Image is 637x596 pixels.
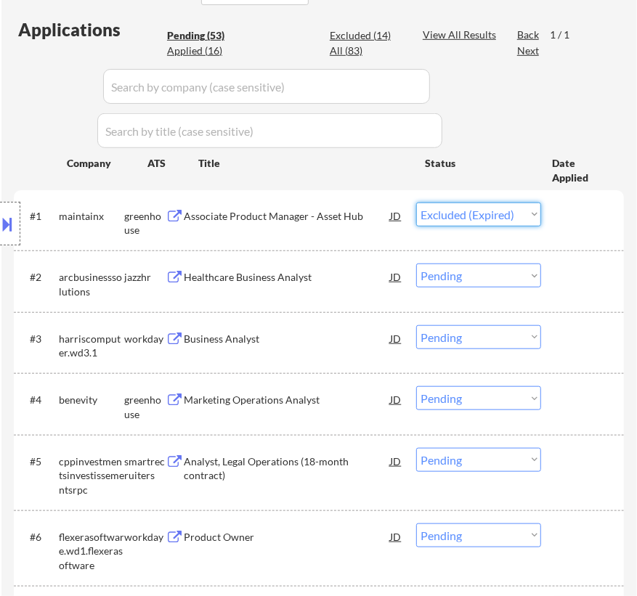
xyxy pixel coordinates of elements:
[389,386,402,412] div: JD
[30,454,47,469] div: #5
[423,28,500,42] div: View All Results
[184,209,390,224] div: Associate Product Manager - Asset Hub
[184,393,390,407] div: Marketing Operations Analyst
[30,393,47,407] div: #4
[389,523,402,550] div: JD
[18,21,162,38] div: Applications
[124,454,166,483] div: smartrecruiters
[184,530,390,544] div: Product Owner
[389,203,402,229] div: JD
[184,454,390,483] div: Analyst, Legal Operations (18-month contract)
[184,270,390,285] div: Healthcare Business Analyst
[59,454,124,497] div: cppinvestmentsinvestissementsrpc
[124,393,166,421] div: greenhouse
[330,28,402,43] div: Excluded (14)
[198,156,411,171] div: Title
[167,44,240,58] div: Applied (16)
[552,156,606,184] div: Date Applied
[30,530,47,544] div: #6
[550,28,583,42] div: 1 / 1
[425,150,531,176] div: Status
[184,332,390,346] div: Business Analyst
[103,69,430,104] input: Search by company (case sensitive)
[389,325,402,351] div: JD
[389,448,402,474] div: JD
[59,530,124,573] div: flexerasoftware.wd1.flexerasoftware
[517,28,540,42] div: Back
[97,113,442,148] input: Search by title (case sensitive)
[517,44,540,58] div: Next
[389,264,402,290] div: JD
[59,393,124,407] div: benevity
[167,28,240,43] div: Pending (53)
[330,44,402,58] div: All (83)
[124,530,166,544] div: workday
